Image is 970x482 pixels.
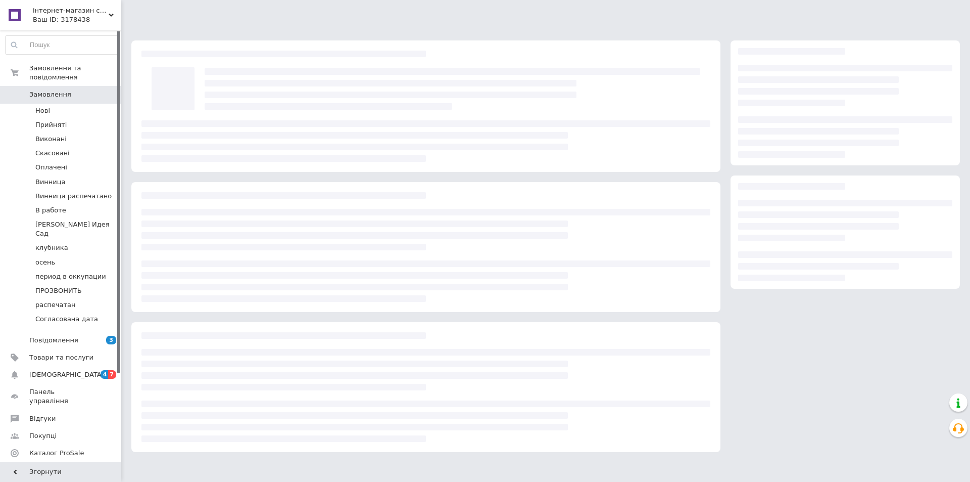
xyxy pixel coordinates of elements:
span: Замовлення та повідомлення [29,64,121,82]
span: распечатан [35,300,76,310]
span: Замовлення [29,90,71,99]
span: Винница [35,178,66,187]
div: Ваш ID: 3178438 [33,15,121,24]
span: Покупці [29,431,57,441]
span: Согласована дата [35,315,98,324]
span: период в оккупации [35,272,106,281]
span: В работе [35,206,66,215]
span: осень [35,258,55,267]
input: Пошук [6,36,119,54]
span: 3 [106,336,116,344]
span: Винница распечатано [35,192,112,201]
span: Прийняті [35,120,67,129]
span: [PERSON_NAME] Идея Сад [35,220,118,238]
span: Товари та послуги [29,353,93,362]
span: Нові [35,106,50,115]
span: [DEMOGRAPHIC_DATA] [29,370,104,379]
span: Оплачені [35,163,67,172]
span: Повідомлення [29,336,78,345]
span: 7 [108,370,116,379]
span: 4 [101,370,109,379]
span: Скасовані [35,149,70,158]
span: Відгуки [29,414,56,423]
span: Каталог ProSale [29,449,84,458]
span: Виконані [35,135,67,144]
span: інтернет-магазин садівника Наша дача [33,6,109,15]
span: Панель управління [29,387,93,406]
span: ПРОЗВОНИТЬ [35,286,82,295]
span: клубника [35,243,68,252]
